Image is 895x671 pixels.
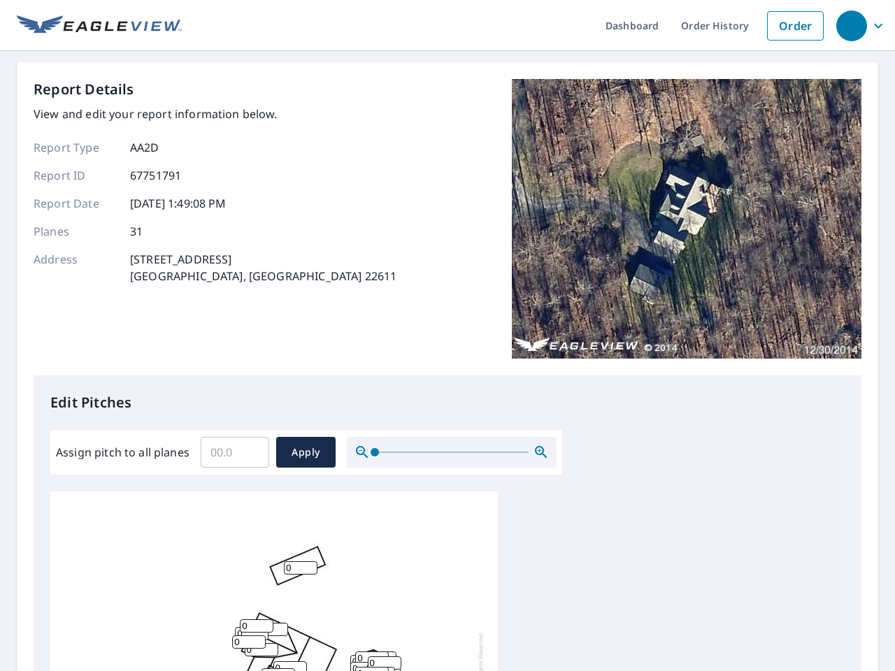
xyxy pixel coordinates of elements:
a: Order [767,11,824,41]
p: AA2D [130,139,159,156]
p: Edit Pitches [50,392,845,413]
button: Apply [276,437,336,468]
label: Assign pitch to all planes [56,444,189,461]
p: Report Details [34,79,134,100]
p: Planes [34,223,117,240]
p: [DATE] 1:49:08 PM [130,195,227,212]
p: Report Date [34,195,117,212]
p: Report ID [34,167,117,184]
span: Apply [287,444,324,461]
img: Top image [512,79,861,359]
p: 31 [130,223,143,240]
p: [STREET_ADDRESS] [GEOGRAPHIC_DATA], [GEOGRAPHIC_DATA] 22611 [130,251,396,284]
p: Address [34,251,117,284]
input: 00.0 [201,433,269,472]
img: EV Logo [17,15,182,36]
p: View and edit your report information below. [34,106,396,122]
p: Report Type [34,139,117,156]
p: 67751791 [130,167,181,184]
